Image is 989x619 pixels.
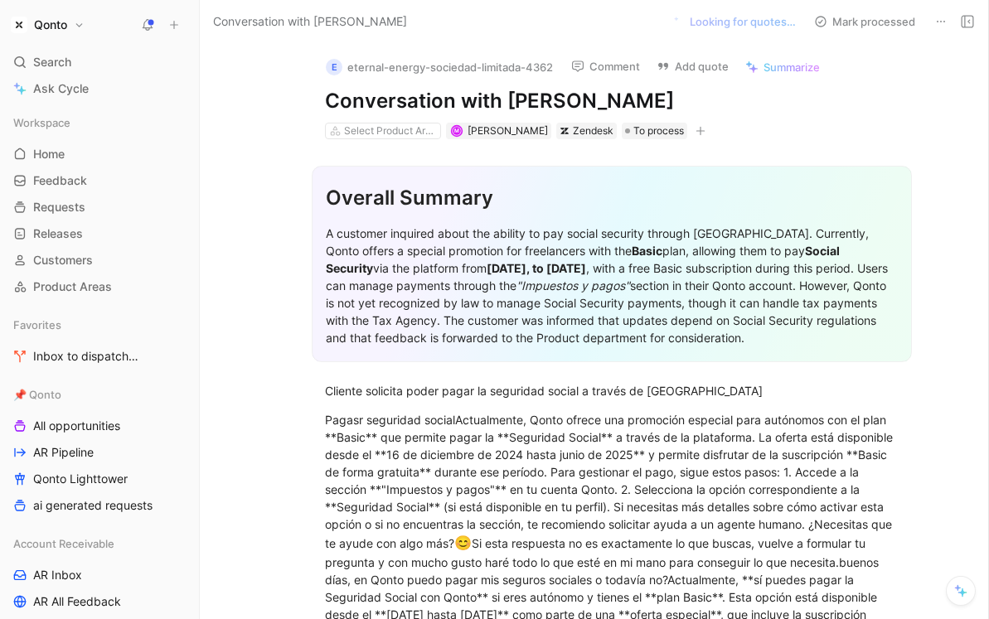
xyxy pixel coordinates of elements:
span: Conversation with [PERSON_NAME] [213,12,407,31]
div: 📌 Qonto [7,382,192,407]
span: Home [33,146,65,162]
button: QontoQonto [7,13,89,36]
strong: [DATE], to [DATE] [487,261,586,275]
button: Comment [564,55,647,78]
div: Account Receivable [7,531,192,556]
span: AR Inbox [33,567,82,583]
h1: Qonto [34,17,67,32]
span: Feedback [33,172,87,189]
div: A customer inquired about the ability to pay social security through [GEOGRAPHIC_DATA]. Currently... [326,225,898,346]
span: Account Receivable [13,535,114,552]
a: Ask Cycle [7,76,192,101]
a: AR Pipeline [7,440,192,465]
span: 😊 [454,534,472,551]
div: Favorites [7,312,192,337]
div: Zendesk [573,123,613,139]
a: Home [7,142,192,167]
span: Workspace [13,114,70,131]
div: M [452,126,461,135]
span: Favorites [13,317,61,333]
span: Qonto Lighttower [33,471,128,487]
div: Select Product Areas [344,123,437,139]
a: Releases [7,221,192,246]
strong: Social Security [326,244,842,275]
div: Overall Summary [326,183,898,213]
span: Requests [33,199,85,215]
span: Product Areas [33,278,112,295]
h1: Conversation with [PERSON_NAME] [325,88,899,114]
a: Product Areas [7,274,192,299]
span: [PERSON_NAME] [468,124,548,137]
span: AR Pipeline [33,444,94,461]
a: Feedback [7,168,192,193]
span: ai generated requests [33,497,153,514]
span: Summarize [764,60,820,75]
span: All opportunities [33,418,120,434]
span: Ask Cycle [33,79,89,99]
button: Add quote [649,55,736,78]
div: 📌 QontoAll opportunitiesAR PipelineQonto Lighttowerai generated requests [7,382,192,518]
em: "Impuestos y pagos" [516,278,630,293]
a: All opportunities [7,413,192,438]
a: AR All Feedback [7,589,192,614]
span: Releases [33,225,83,242]
button: eeternal-energy-sociedad-limitada-4362 [318,55,560,80]
a: Qonto Lighttower [7,467,192,491]
a: AR Inbox [7,563,192,588]
div: e [326,59,342,75]
div: Search [7,50,192,75]
div: Cliente solicita poder pagar la seguridad social a través de [GEOGRAPHIC_DATA] [325,382,899,399]
img: Qonto [11,17,27,33]
span: Search [33,52,71,72]
span: To process [633,123,684,139]
strong: Basic [632,244,662,258]
a: Requests [7,195,192,220]
span: 📌 Qonto [13,386,61,403]
a: ai generated requests [7,493,192,518]
div: To process [622,123,687,139]
span: Customers [33,252,93,268]
button: Summarize [738,56,827,79]
span: Inbox to dispatch [33,348,154,365]
a: Customers [7,248,192,273]
a: Inbox to dispatch🛠️ Tools [7,344,192,369]
span: AR All Feedback [33,593,121,610]
div: Workspace [7,110,192,135]
button: Mark processed [807,10,923,33]
button: Looking for quotes… [666,10,803,33]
